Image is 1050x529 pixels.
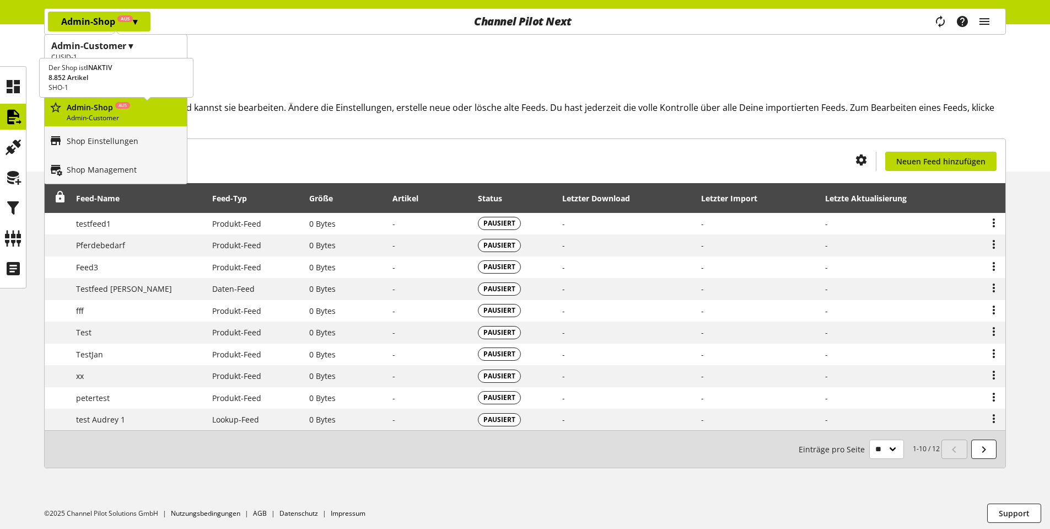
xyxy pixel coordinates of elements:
span: Produkt-Feed [212,371,261,381]
span: - [562,371,565,381]
span: - [825,218,828,229]
div: Artikel [392,193,429,204]
small: 1-10 / 12 [799,440,940,459]
span: - [701,306,704,316]
div: Feed-Name [76,193,131,204]
span: - [562,393,565,403]
li: ©2025 Channel Pilot Solutions GmbH [44,509,171,519]
span: PAUSIERT [483,328,515,338]
p: Shop Einstellungen [67,135,138,147]
span: Test [76,327,91,338]
span: - [562,349,565,360]
button: Support [987,504,1041,523]
span: Produkt-Feed [212,218,261,229]
span: 0 Bytes [309,306,336,316]
span: - [562,306,565,316]
span: Testfeed [PERSON_NAME] [76,284,172,294]
span: - [392,371,395,381]
span: Produkt-Feed [212,393,261,403]
span: testfeed1 [76,218,111,229]
span: Pferdebedarf [76,240,125,250]
span: Aus [121,15,130,22]
span: 0 Bytes [309,284,336,294]
span: - [392,327,395,338]
span: Daten-Feed [212,284,255,294]
span: - [562,414,565,425]
span: - [825,414,828,425]
span: Produkt-Feed [212,349,261,360]
span: PAUSIERT [483,241,515,250]
span: - [392,393,395,403]
a: AGB [253,509,267,518]
span: - [392,262,395,272]
span: - [701,262,704,272]
span: Aus [119,102,127,109]
span: Produkt-Feed [212,306,261,316]
a: Nutzungsbedingungen [171,509,240,518]
span: 0 Bytes [309,414,336,425]
span: Neuen Feed hinzufügen [896,156,986,167]
p: Admin-Shop [67,101,182,113]
h1: Admin-Customer ▾ [51,39,180,52]
span: PAUSIERT [483,349,515,359]
div: Letzter Download [562,193,641,204]
span: - [825,306,828,316]
p: Shop Management [67,164,137,175]
span: - [392,284,395,294]
span: - [701,240,704,250]
span: - [392,349,395,360]
span: Produkt-Feed [212,240,261,250]
div: Größe [309,193,344,204]
span: - [562,284,565,294]
h2: Hier siehst Du Deine Feeds und kannst sie bearbeiten. Ändere die Einstellungen, erstelle neue ode... [61,101,1006,127]
a: Shop Management [45,155,187,184]
span: 0 Bytes [309,240,336,250]
span: - [825,393,828,403]
div: Feed-Typ [212,193,258,204]
span: TestJan [76,349,103,360]
span: Produkt-Feed [212,262,261,272]
span: - [701,218,704,229]
span: - [825,371,828,381]
span: - [701,284,704,294]
h2: CUSID-1 [51,52,180,62]
span: PAUSIERT [483,371,515,381]
span: xx [76,371,84,381]
a: Shop Einstellungen [45,126,187,155]
span: - [562,240,565,250]
p: Admin-Customer [67,113,182,123]
span: 0 Bytes [309,262,336,272]
span: Einträge pro Seite [799,443,869,455]
span: - [825,327,828,338]
span: PAUSIERT [483,218,515,228]
div: Entsperren, um Zeilen neu anzuordnen [51,191,66,205]
span: Support [999,507,1030,519]
span: - [825,284,828,294]
span: 0 Bytes [309,218,336,229]
span: - [701,349,704,360]
span: Lookup-Feed [212,414,259,425]
div: Status [478,193,513,204]
span: test Audrey 1 [76,414,125,425]
span: - [701,327,704,338]
nav: main navigation [44,8,1006,35]
span: - [392,414,395,425]
span: PAUSIERT [483,393,515,403]
span: - [392,306,395,316]
a: Impressum [331,509,365,518]
span: - [701,393,704,403]
p: Admin-Shop [61,15,137,28]
span: - [562,218,565,229]
span: PAUSIERT [483,284,515,294]
span: - [825,240,828,250]
span: PAUSIERT [483,262,515,272]
span: - [562,327,565,338]
span: - [392,218,395,229]
span: fff [76,306,84,316]
span: 0 Bytes [309,371,336,381]
span: petertest [76,393,110,403]
span: - [825,262,828,272]
span: - [562,262,565,272]
a: Datenschutz [279,509,318,518]
span: Produkt-Feed [212,327,261,338]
